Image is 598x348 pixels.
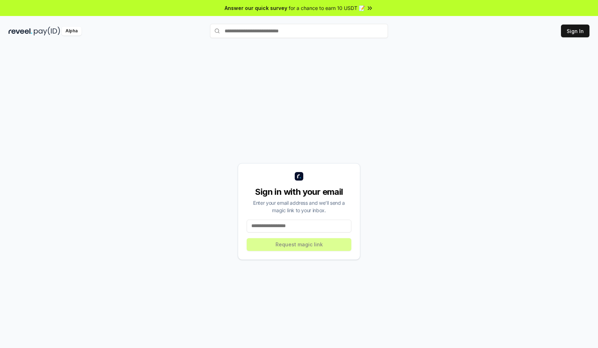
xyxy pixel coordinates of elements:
[561,25,589,37] button: Sign In
[34,27,60,36] img: pay_id
[225,4,287,12] span: Answer our quick survey
[62,27,82,36] div: Alpha
[247,199,351,214] div: Enter your email address and we’ll send a magic link to your inbox.
[289,4,365,12] span: for a chance to earn 10 USDT 📝
[295,172,303,181] img: logo_small
[247,186,351,198] div: Sign in with your email
[9,27,32,36] img: reveel_dark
